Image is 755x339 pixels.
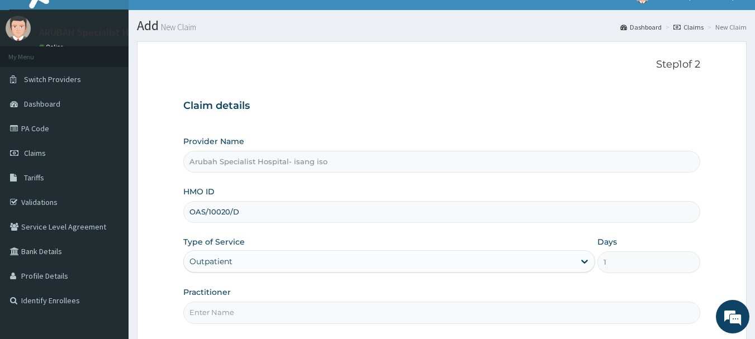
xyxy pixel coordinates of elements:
a: Claims [673,22,704,32]
input: Enter HMO ID [183,201,701,223]
label: Practitioner [183,287,231,298]
img: d_794563401_company_1708531726252_794563401 [21,56,45,84]
p: Step 1 of 2 [183,59,701,71]
span: Tariffs [24,173,44,183]
a: Dashboard [620,22,662,32]
div: Minimize live chat window [183,6,210,32]
textarea: Type your message and hit 'Enter' [6,223,213,262]
span: Dashboard [24,99,60,109]
span: Switch Providers [24,74,81,84]
input: Enter Name [183,302,701,323]
label: Type of Service [183,236,245,247]
h3: Claim details [183,100,701,112]
div: Chat with us now [58,63,188,77]
label: Days [597,236,617,247]
span: Claims [24,148,46,158]
p: ARUBAH Specialist Hospital [39,27,159,37]
span: We're online! [65,99,154,212]
label: Provider Name [183,136,244,147]
a: Online [39,43,66,51]
li: New Claim [705,22,747,32]
div: Outpatient [189,256,232,267]
label: HMO ID [183,186,215,197]
small: New Claim [159,23,196,31]
h1: Add [137,18,747,33]
img: User Image [6,16,31,41]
